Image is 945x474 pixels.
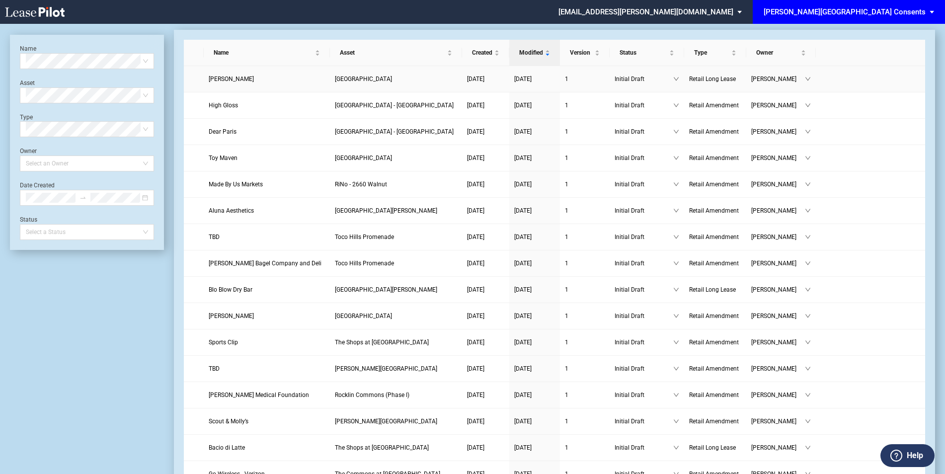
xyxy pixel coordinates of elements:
[880,444,935,467] button: Help
[565,444,568,451] span: 1
[335,339,429,346] span: The Shops at La Jolla Village
[689,207,739,214] span: Retail Amendment
[335,102,454,109] span: Uptown Park - East
[467,102,484,109] span: [DATE]
[467,153,504,163] a: [DATE]
[751,153,805,163] span: [PERSON_NAME]
[467,206,504,216] a: [DATE]
[673,76,679,82] span: down
[20,114,33,121] label: Type
[79,194,86,201] span: to
[751,74,805,84] span: [PERSON_NAME]
[689,181,739,188] span: Retail Amendment
[751,390,805,400] span: [PERSON_NAME]
[335,127,457,137] a: [GEOGRAPHIC_DATA] - [GEOGRAPHIC_DATA]
[615,100,673,110] span: Initial Draft
[751,311,805,321] span: [PERSON_NAME]
[615,258,673,268] span: Initial Draft
[565,416,605,426] a: 1
[689,206,741,216] a: Retail Amendment
[689,392,739,398] span: Retail Amendment
[560,40,610,66] th: Version
[467,207,484,214] span: [DATE]
[514,339,532,346] span: [DATE]
[514,206,555,216] a: [DATE]
[751,179,805,189] span: [PERSON_NAME]
[751,285,805,295] span: [PERSON_NAME]
[335,311,457,321] a: [GEOGRAPHIC_DATA]
[565,443,605,453] a: 1
[756,48,799,58] span: Owner
[673,181,679,187] span: down
[805,392,811,398] span: down
[209,418,248,425] span: Scout & Molly’s
[20,216,37,223] label: Status
[462,40,509,66] th: Created
[204,40,330,66] th: Name
[673,287,679,293] span: down
[514,392,532,398] span: [DATE]
[335,365,437,372] span: Trenholm Plaza
[467,260,484,267] span: [DATE]
[335,416,457,426] a: [PERSON_NAME][GEOGRAPHIC_DATA]
[689,443,741,453] a: Retail Long Lease
[565,155,568,161] span: 1
[805,234,811,240] span: down
[565,153,605,163] a: 1
[689,285,741,295] a: Retail Long Lease
[509,40,560,66] th: Modified
[20,182,55,189] label: Date Created
[214,48,313,58] span: Name
[689,365,739,372] span: Retail Amendment
[565,232,605,242] a: 1
[330,40,462,66] th: Asset
[615,74,673,84] span: Initial Draft
[467,179,504,189] a: [DATE]
[751,337,805,347] span: [PERSON_NAME]
[335,418,437,425] span: Trenholm Plaza
[615,153,673,163] span: Initial Draft
[209,258,325,268] a: [PERSON_NAME] Bagel Company and Deli
[209,416,325,426] a: Scout & Molly’s
[209,285,325,295] a: Blo Blow Dry Bar
[805,287,811,293] span: down
[472,48,492,58] span: Created
[689,155,739,161] span: Retail Amendment
[514,179,555,189] a: [DATE]
[335,260,394,267] span: Toco Hills Promenade
[467,128,484,135] span: [DATE]
[514,260,532,267] span: [DATE]
[335,313,392,319] span: Strawberry Village
[805,208,811,214] span: down
[673,313,679,319] span: down
[467,127,504,137] a: [DATE]
[615,206,673,216] span: Initial Draft
[514,181,532,188] span: [DATE]
[514,313,532,319] span: [DATE]
[689,127,741,137] a: Retail Amendment
[209,444,245,451] span: Bacio di Latte
[467,311,504,321] a: [DATE]
[467,364,504,374] a: [DATE]
[565,365,568,372] span: 1
[565,258,605,268] a: 1
[514,285,555,295] a: [DATE]
[335,286,437,293] span: Casa Linda Plaza
[514,365,532,372] span: [DATE]
[335,234,394,240] span: Toco Hills Promenade
[467,418,484,425] span: [DATE]
[805,155,811,161] span: down
[689,418,739,425] span: Retail Amendment
[514,100,555,110] a: [DATE]
[209,392,309,398] span: Sutter Medical Foundation
[689,260,739,267] span: Retail Amendment
[514,364,555,374] a: [DATE]
[467,285,504,295] a: [DATE]
[209,337,325,347] a: Sports Clip
[764,7,926,16] div: [PERSON_NAME][GEOGRAPHIC_DATA] Consents
[514,128,532,135] span: [DATE]
[565,181,568,188] span: 1
[514,155,532,161] span: [DATE]
[615,127,673,137] span: Initial Draft
[20,45,36,52] label: Name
